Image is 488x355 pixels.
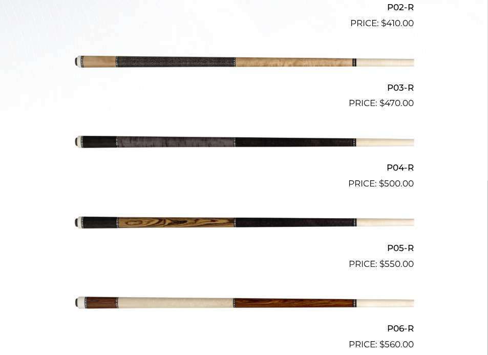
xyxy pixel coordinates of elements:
bdi: 500.00 [379,178,414,189]
span: $ [379,178,385,189]
img: P04-R [74,114,414,171]
a: P04-R $500.00 [74,114,414,190]
bdi: 550.00 [380,259,414,269]
span: $ [380,98,385,108]
span: $ [380,259,385,269]
bdi: 470.00 [380,98,414,108]
span: $ [380,339,385,349]
img: P06-R [74,275,414,331]
a: P03-R $470.00 [74,34,414,110]
bdi: 410.00 [381,18,414,28]
img: P03-R [74,34,414,91]
span: $ [381,18,387,28]
a: P05-R $550.00 [74,195,414,270]
bdi: 560.00 [380,339,414,349]
a: P06-R $560.00 [74,275,414,351]
img: P05-R [74,195,414,251]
